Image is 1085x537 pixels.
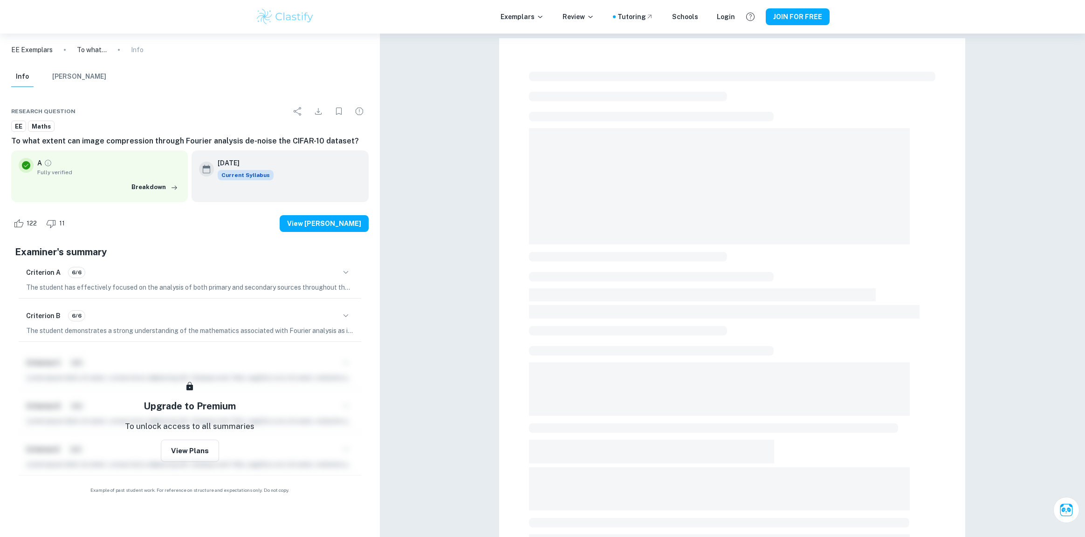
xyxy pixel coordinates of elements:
[717,12,735,22] a: Login
[330,102,348,121] div: Bookmark
[21,219,42,228] span: 122
[26,326,354,336] p: The student demonstrates a strong understanding of the mathematics associated with Fourier analys...
[255,7,315,26] img: Clastify logo
[618,12,653,22] a: Tutoring
[69,312,85,320] span: 6/6
[288,102,307,121] div: Share
[12,122,26,131] span: EE
[350,102,369,121] div: Report issue
[672,12,698,22] a: Schools
[11,67,34,87] button: Info
[11,121,26,132] a: EE
[26,311,61,321] h6: Criterion B
[218,170,274,180] span: Current Syllabus
[11,487,369,494] span: Example of past student work. For reference on structure and expectations only. Do not copy.
[11,136,369,147] h6: To what extent can image compression through Fourier analysis de-noise the CIFAR-10 dataset?
[501,12,544,22] p: Exemplars
[26,267,61,278] h6: Criterion A
[129,180,180,194] button: Breakdown
[28,122,54,131] span: Maths
[37,168,180,177] span: Fully verified
[26,282,354,292] p: The student has effectively focused on the analysis of both primary and secondary sources through...
[766,8,830,25] button: JOIN FOR FREE
[54,219,70,228] span: 11
[125,421,254,433] p: To unlock access to all summaries
[131,45,144,55] p: Info
[309,102,328,121] div: Download
[280,215,369,232] button: View [PERSON_NAME]
[11,216,42,231] div: Like
[742,9,758,25] button: Help and Feedback
[44,159,52,167] a: Grade fully verified
[144,399,236,413] h5: Upgrade to Premium
[161,440,219,462] button: View Plans
[28,121,55,132] a: Maths
[218,158,266,168] h6: [DATE]
[563,12,594,22] p: Review
[218,170,274,180] div: This exemplar is based on the current syllabus. Feel free to refer to it for inspiration/ideas wh...
[69,268,85,277] span: 6/6
[77,45,107,55] p: To what extent can image compression through Fourier analysis de-noise the CIFAR-10 dataset?
[52,67,106,87] button: [PERSON_NAME]
[37,158,42,168] p: A
[1053,497,1079,523] button: Ask Clai
[11,45,53,55] a: EE Exemplars
[11,107,76,116] span: Research question
[44,216,70,231] div: Dislike
[15,245,365,259] h5: Examiner's summary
